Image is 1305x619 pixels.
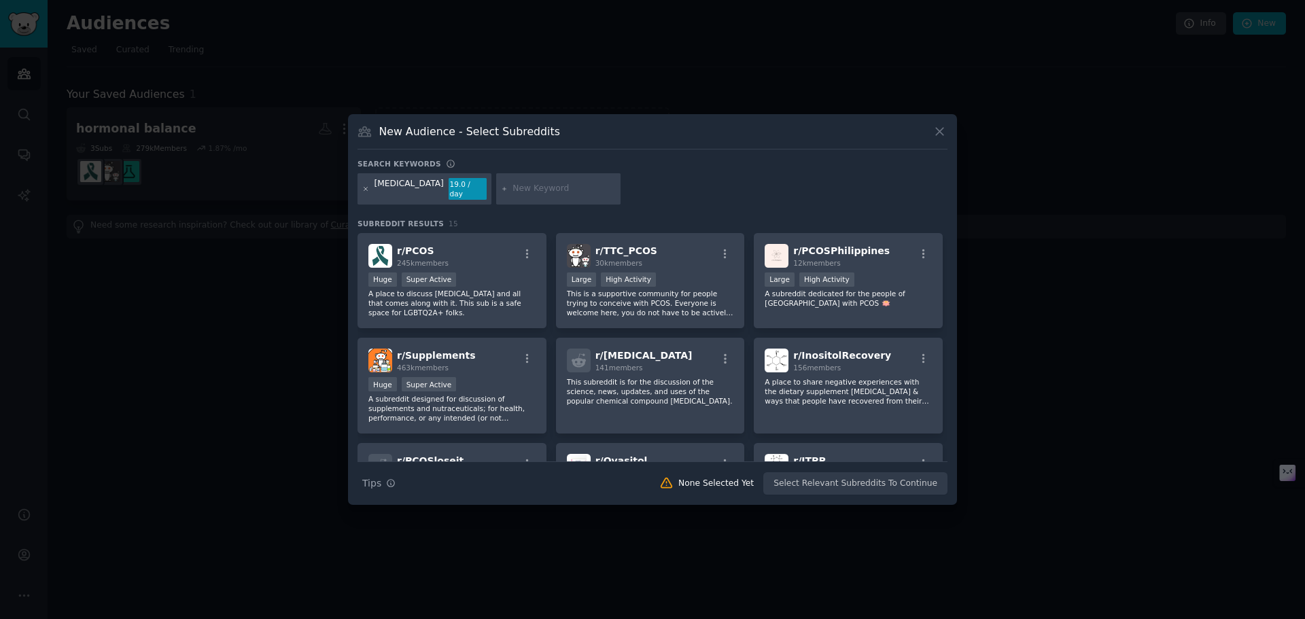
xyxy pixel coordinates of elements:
span: 245k members [397,259,449,267]
div: Huge [368,272,397,287]
p: A place to share negative experiences with the dietary supplement [MEDICAL_DATA] & ways that peop... [765,377,932,406]
p: This is a supportive community for people trying to conceive with PCOS. Everyone is welcome here,... [567,289,734,317]
span: Subreddit Results [358,219,444,228]
div: Super Active [402,272,457,287]
span: r/ Ovasitol [595,455,648,466]
img: InositolRecovery [765,349,788,372]
div: Large [567,272,597,287]
img: ITPP [765,454,788,478]
div: Super Active [402,377,457,391]
h3: New Audience - Select Subreddits [379,124,560,139]
p: A subreddit dedicated for the people of [GEOGRAPHIC_DATA] with PCOS 🪷 [765,289,932,308]
span: r/ [MEDICAL_DATA] [595,350,693,361]
span: r/ ITPP [793,455,825,466]
img: Supplements [368,349,392,372]
span: 463k members [397,364,449,372]
p: This subreddit is for the discussion of the science, news, updates, and uses of the popular chemi... [567,377,734,406]
div: High Activity [601,272,656,287]
button: Tips [358,472,400,495]
img: Ovasitol [567,454,591,478]
span: r/ InositolRecovery [793,350,891,361]
span: 30k members [595,259,642,267]
div: [MEDICAL_DATA] [375,178,444,200]
p: A subreddit designed for discussion of supplements and nutraceuticals; for health, performance, o... [368,394,536,423]
span: 12k members [793,259,840,267]
span: r/ Supplements [397,350,476,361]
input: New Keyword [512,183,616,195]
h3: Search keywords [358,159,441,169]
span: r/ PCOSloseit [397,455,464,466]
span: 156 members [793,364,841,372]
img: TTC_PCOS [567,244,591,268]
img: PCOSPhilippines [765,244,788,268]
div: Huge [368,377,397,391]
span: Tips [362,476,381,491]
p: A place to discuss [MEDICAL_DATA] and all that comes along with it. This sub is a safe space for ... [368,289,536,317]
div: None Selected Yet [678,478,754,490]
span: 15 [449,219,458,228]
div: High Activity [799,272,854,287]
div: Large [765,272,795,287]
span: r/ TTC_PCOS [595,245,657,256]
span: 141 members [595,364,643,372]
span: r/ PCOSPhilippines [793,245,890,256]
img: PCOS [368,244,392,268]
span: r/ PCOS [397,245,434,256]
div: 19.0 / day [449,178,487,200]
